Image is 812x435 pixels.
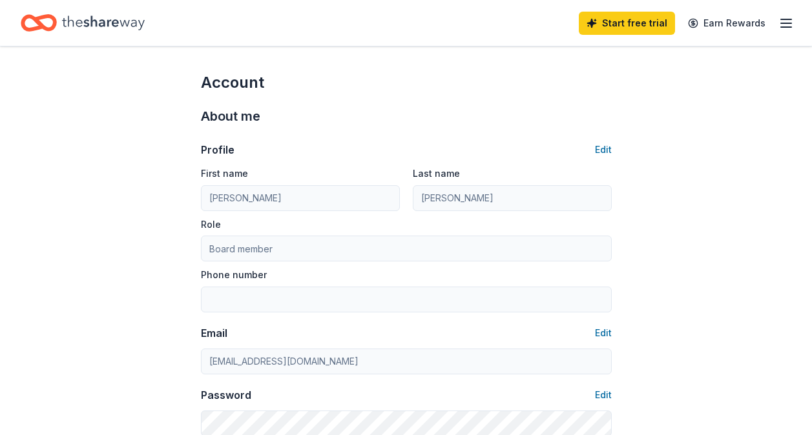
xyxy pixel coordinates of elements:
div: Account [201,72,612,93]
div: Password [201,387,251,403]
button: Edit [595,142,612,157]
div: Profile [201,142,234,157]
div: Email [201,325,227,341]
button: Edit [595,387,612,403]
label: Last name [413,167,460,180]
a: Start free trial [579,12,675,35]
label: Role [201,218,221,231]
button: Edit [595,325,612,341]
label: Phone number [201,268,267,281]
a: Earn Rewards [680,12,773,35]
a: Home [21,8,145,38]
label: First name [201,167,248,180]
div: About me [201,106,612,126]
